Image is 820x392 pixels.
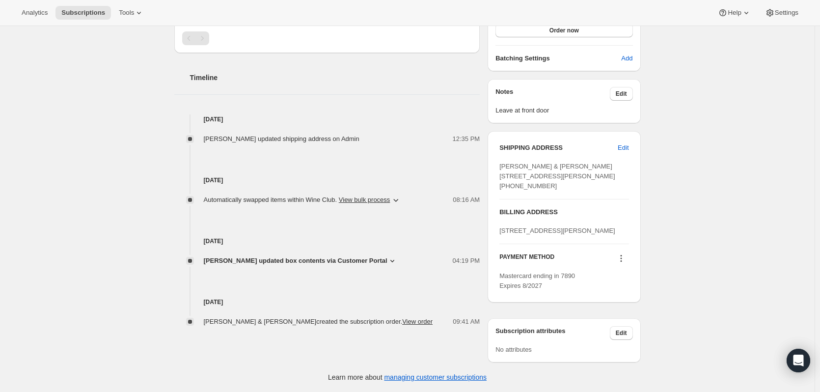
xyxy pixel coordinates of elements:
[16,6,54,20] button: Analytics
[402,318,433,325] a: View order
[61,9,105,17] span: Subscriptions
[198,192,407,208] button: Automatically swapped items within Wine Club. View bulk process
[453,134,480,144] span: 12:35 PM
[174,236,480,246] h4: [DATE]
[549,27,579,34] span: Order now
[384,373,487,381] a: managing customer subscriptions
[119,9,134,17] span: Tools
[495,24,632,37] button: Order now
[612,140,634,156] button: Edit
[499,143,618,153] h3: SHIPPING ADDRESS
[204,318,433,325] span: [PERSON_NAME] & [PERSON_NAME] created the subscription order.
[453,256,480,266] span: 04:19 PM
[499,272,575,289] span: Mastercard ending in 7890 Expires 8/2027
[174,175,480,185] h4: [DATE]
[495,346,532,353] span: No attributes
[618,143,629,153] span: Edit
[499,207,629,217] h3: BILLING ADDRESS
[499,163,615,190] span: [PERSON_NAME] & [PERSON_NAME] [STREET_ADDRESS][PERSON_NAME] [PHONE_NUMBER]
[499,227,615,234] span: [STREET_ADDRESS][PERSON_NAME]
[204,195,390,205] span: Automatically swapped items within Wine Club .
[204,135,359,142] span: [PERSON_NAME] updated shipping address on Admin
[499,253,554,266] h3: PAYMENT METHOD
[204,256,387,266] span: [PERSON_NAME] updated box contents via Customer Portal
[339,196,390,203] button: View bulk process
[453,195,480,205] span: 08:16 AM
[495,87,610,101] h3: Notes
[728,9,741,17] span: Help
[55,6,111,20] button: Subscriptions
[759,6,804,20] button: Settings
[787,349,810,372] div: Open Intercom Messenger
[453,317,480,327] span: 09:41 AM
[182,31,472,45] nav: Pagination
[610,326,633,340] button: Edit
[174,114,480,124] h4: [DATE]
[204,256,397,266] button: [PERSON_NAME] updated box contents via Customer Portal
[495,106,632,115] span: Leave at front door
[328,372,487,382] p: Learn more about
[495,326,610,340] h3: Subscription attributes
[616,329,627,337] span: Edit
[621,54,632,63] span: Add
[712,6,757,20] button: Help
[610,87,633,101] button: Edit
[22,9,48,17] span: Analytics
[775,9,798,17] span: Settings
[174,297,480,307] h4: [DATE]
[190,73,480,83] h2: Timeline
[615,51,638,66] button: Add
[616,90,627,98] span: Edit
[495,54,621,63] h6: Batching Settings
[113,6,150,20] button: Tools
